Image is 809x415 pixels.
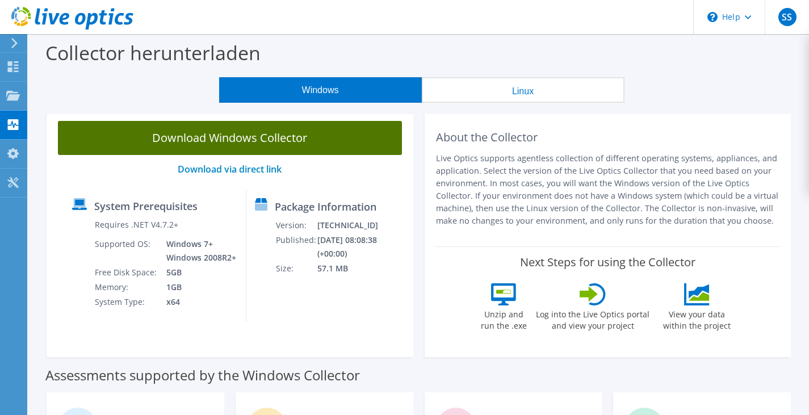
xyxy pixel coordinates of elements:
label: Package Information [275,201,376,212]
a: Download Windows Collector [58,121,402,155]
label: Next Steps for using the Collector [520,255,695,269]
td: Supported OS: [94,237,158,265]
button: Linux [422,77,624,103]
td: System Type: [94,295,158,309]
label: Requires .NET V4.7.2+ [95,219,178,230]
label: View your data within the project [656,305,737,332]
a: Download via direct link [178,163,282,175]
label: Assessments supported by the Windows Collector [45,370,360,381]
td: 5GB [158,265,237,280]
td: Memory: [94,280,158,295]
td: 1GB [158,280,237,295]
label: System Prerequisites [94,200,198,212]
label: Log into the Live Optics portal and view your project [535,305,650,332]
td: Version: [275,218,317,233]
td: [TECHNICAL_ID] [317,218,408,233]
td: Windows 7+ Windows 2008R2+ [158,237,237,265]
label: Unzip and run the .exe [477,305,530,332]
h2: About the Collector [436,131,780,144]
svg: \n [707,12,718,22]
td: Published: [275,233,317,261]
td: x64 [158,295,237,309]
td: Size: [275,261,317,276]
span: SS [778,8,797,26]
button: Windows [219,77,422,103]
label: Collector herunterladen [45,40,261,66]
td: Free Disk Space: [94,265,158,280]
td: [DATE] 08:08:38 (+00:00) [317,233,408,261]
p: Live Optics supports agentless collection of different operating systems, appliances, and applica... [436,152,780,227]
td: 57.1 MB [317,261,408,276]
